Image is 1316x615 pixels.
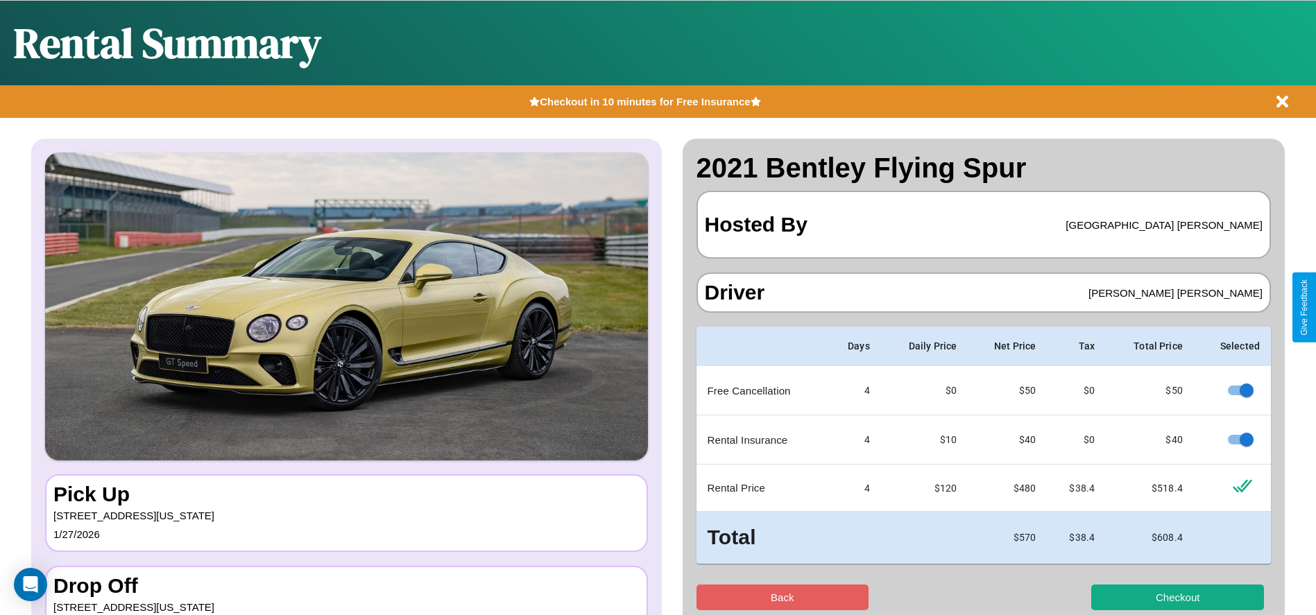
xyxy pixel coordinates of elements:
td: $0 [881,366,968,415]
h3: Drop Off [53,574,640,598]
h3: Hosted By [705,199,807,250]
td: $ 608.4 [1106,512,1194,564]
p: Free Cancellation [708,381,816,400]
h3: Total [708,523,816,553]
button: Back [697,584,869,610]
b: Checkout in 10 minutes for Free Insurance [540,96,750,107]
th: Days [826,327,881,366]
h3: Driver [705,281,765,304]
td: $ 40 [1106,415,1194,465]
td: $ 480 [968,465,1047,512]
td: $0 [1047,415,1106,465]
th: Daily Price [881,327,968,366]
td: $ 38.4 [1047,512,1106,564]
td: $ 50 [968,366,1047,415]
p: [PERSON_NAME] [PERSON_NAME] [1088,284,1263,302]
th: Selected [1194,327,1271,366]
p: Rental Insurance [708,431,816,449]
th: Net Price [968,327,1047,366]
th: Tax [1047,327,1106,366]
p: Rental Price [708,478,816,497]
table: simple table [697,327,1272,564]
td: $10 [881,415,968,465]
div: Give Feedback [1299,279,1309,336]
td: $ 40 [968,415,1047,465]
td: $ 518.4 [1106,465,1194,512]
p: [GEOGRAPHIC_DATA] [PERSON_NAME] [1066,216,1263,234]
div: Open Intercom Messenger [14,568,47,601]
td: $0 [1047,366,1106,415]
td: 4 [826,415,881,465]
th: Total Price [1106,327,1194,366]
h3: Pick Up [53,483,640,506]
td: 4 [826,465,881,512]
td: $ 120 [881,465,968,512]
p: [STREET_ADDRESS][US_STATE] [53,506,640,525]
td: $ 50 [1106,366,1194,415]
h2: 2021 Bentley Flying Spur [697,153,1272,184]
button: Checkout [1091,584,1264,610]
td: $ 38.4 [1047,465,1106,512]
td: 4 [826,366,881,415]
h1: Rental Summary [14,15,321,71]
p: 1 / 27 / 2026 [53,525,640,544]
td: $ 570 [968,512,1047,564]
